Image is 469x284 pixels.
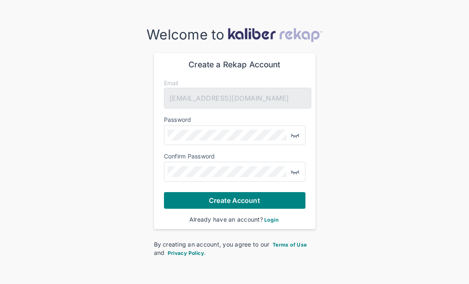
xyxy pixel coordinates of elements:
div: Already have an account? [164,215,305,224]
img: eye-closed.fa43b6e4.svg [290,167,300,177]
div: By creating an account, you agree to our and [154,240,315,257]
label: Confirm Password [164,153,215,160]
img: eye-closed.fa43b6e4.svg [290,130,300,140]
span: Create Account [209,196,260,205]
span: Privacy Policy. [168,250,206,256]
a: Privacy Policy. [166,249,207,256]
div: Create a Rekap Account [164,60,305,70]
span: Login [264,217,278,223]
a: Terms of Use [271,241,308,248]
a: Login [263,216,280,223]
label: Password [164,116,191,123]
div: [EMAIL_ADDRESS][DOMAIN_NAME] [164,88,311,109]
span: Terms of Use [273,242,307,248]
button: Create Account [164,192,305,209]
div: Email [164,80,305,86]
